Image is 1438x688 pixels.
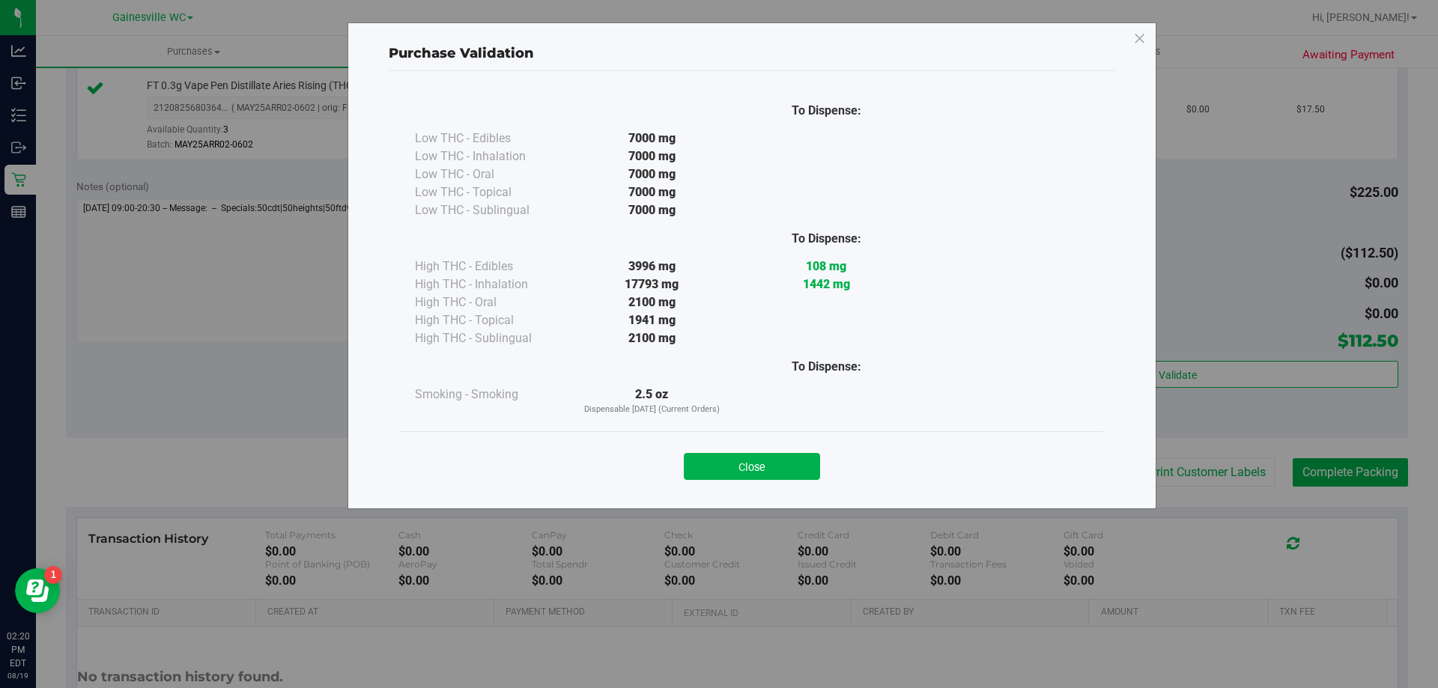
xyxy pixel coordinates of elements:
div: High THC - Oral [415,293,565,311]
p: Dispensable [DATE] (Current Orders) [565,404,739,416]
div: 2100 mg [565,329,739,347]
div: 2100 mg [565,293,739,311]
div: 3996 mg [565,258,739,275]
div: Low THC - Inhalation [415,147,565,165]
div: 7000 mg [565,165,739,183]
div: 7000 mg [565,201,739,219]
div: High THC - Topical [415,311,565,329]
div: High THC - Edibles [415,258,565,275]
strong: 108 mg [806,259,846,273]
button: Close [684,453,820,480]
div: High THC - Sublingual [415,329,565,347]
div: 7000 mg [565,147,739,165]
strong: 1442 mg [803,277,850,291]
div: Low THC - Edibles [415,130,565,147]
div: To Dispense: [739,102,914,120]
div: Low THC - Sublingual [415,201,565,219]
div: 17793 mg [565,275,739,293]
div: 2.5 oz [565,386,739,416]
div: 7000 mg [565,130,739,147]
iframe: Resource center [15,568,60,613]
div: Low THC - Topical [415,183,565,201]
div: Smoking - Smoking [415,386,565,404]
div: 1941 mg [565,311,739,329]
iframe: Resource center unread badge [44,566,62,584]
div: High THC - Inhalation [415,275,565,293]
div: 7000 mg [565,183,739,201]
span: Purchase Validation [389,45,534,61]
div: To Dispense: [739,358,914,376]
div: To Dispense: [739,230,914,248]
div: Low THC - Oral [415,165,565,183]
